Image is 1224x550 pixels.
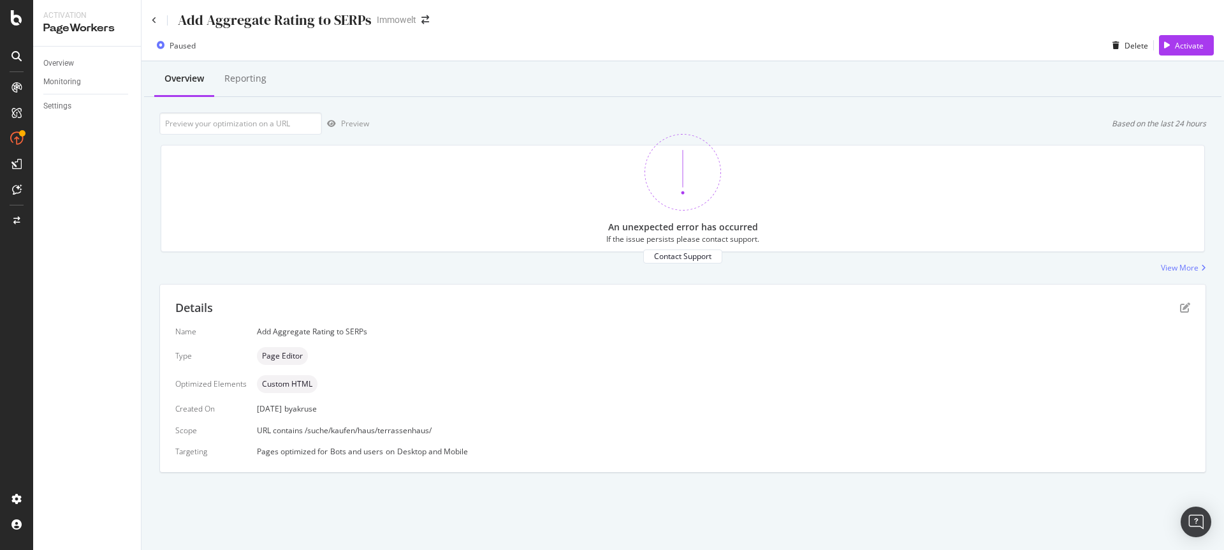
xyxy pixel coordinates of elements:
[397,446,468,457] div: Desktop and Mobile
[43,75,132,89] a: Monitoring
[43,100,132,113] a: Settings
[175,425,247,436] div: Scope
[608,221,758,234] div: An unexpected error has occurred
[43,100,71,113] div: Settings
[654,251,711,262] div: Contact Support
[262,352,303,360] span: Page Editor
[1107,35,1148,56] button: Delete
[645,134,721,211] img: 370bne1z.png
[1180,302,1190,313] div: pen-to-square
[43,10,131,21] div: Activation
[164,72,204,85] div: Overview
[170,40,196,51] div: Paused
[175,403,247,414] div: Created On
[257,425,432,436] span: URL contains /suche/kaufen/haus/terrassenhaus/
[152,17,157,24] a: Click to go back
[175,446,247,457] div: Targeting
[175,326,247,337] div: Name
[175,378,247,389] div: Optimized Elements
[1161,262,1198,273] div: View More
[159,112,322,135] input: Preview your optimization on a URL
[1112,118,1206,129] div: Based on the last 24 hours
[43,21,131,36] div: PageWorkers
[257,446,1190,457] div: Pages optimized for on
[284,403,317,414] div: by akruse
[606,234,759,244] div: If the issue persists please contact support.
[1175,40,1204,51] div: Activate
[178,10,372,30] div: Add Aggregate Rating to SERPs
[257,403,1190,414] div: [DATE]
[175,300,213,316] div: Details
[330,446,383,457] div: Bots and users
[1125,40,1148,51] div: Delete
[643,249,722,263] button: Contact Support
[341,118,369,129] div: Preview
[322,114,369,134] button: Preview
[262,380,312,388] span: Custom HTML
[224,72,266,85] div: Reporting
[257,326,1190,337] div: Add Aggregate Rating to SERPs
[43,57,132,70] a: Overview
[43,57,74,70] div: Overview
[43,75,81,89] div: Monitoring
[175,350,247,361] div: Type
[1159,35,1214,56] button: Activate
[1161,262,1206,273] a: View More
[257,347,308,365] div: neutral label
[1181,507,1211,537] div: Open Intercom Messenger
[421,15,429,24] div: arrow-right-arrow-left
[377,13,416,26] div: Immowelt
[257,375,317,393] div: neutral label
